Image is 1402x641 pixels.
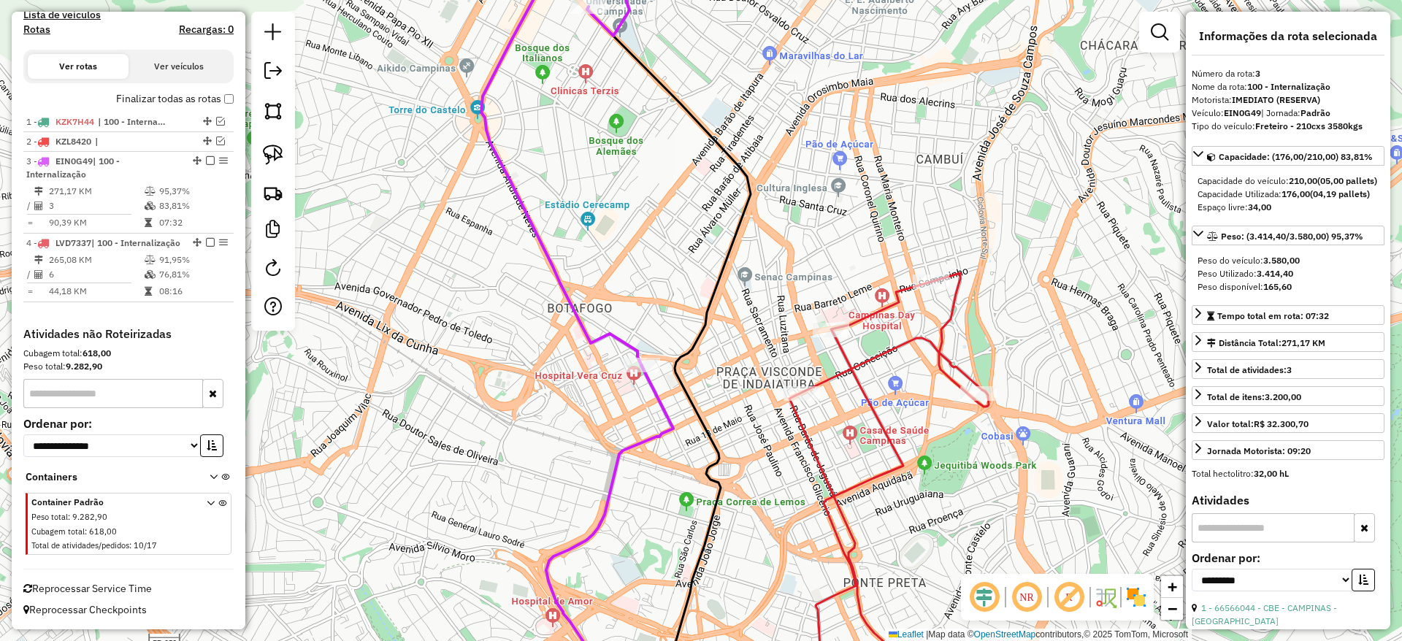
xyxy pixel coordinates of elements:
[1192,602,1337,626] a: 1 - 66566044 - CBE - CAMPINAS - [GEOGRAPHIC_DATA]
[1192,169,1384,220] div: Capacidade: (176,00/210,00) 83,81%
[263,101,283,121] img: Selecionar atividades - polígono
[1317,175,1377,186] strong: (05,00 pallets)
[1198,201,1379,214] div: Espaço livre:
[23,327,234,341] h4: Atividades não Roteirizadas
[1217,310,1329,321] span: Tempo total em rota: 07:32
[1282,188,1310,199] strong: 176,00
[145,187,156,196] i: % de utilização do peso
[28,54,129,79] button: Ver rotas
[1248,201,1271,212] strong: 34,00
[134,540,157,550] span: 10/17
[1192,80,1384,93] div: Nome da rota:
[1161,576,1183,598] a: Zoom in
[219,156,228,165] em: Opções
[206,156,215,165] em: Finalizar rota
[1352,569,1375,591] button: Ordem crescente
[68,512,70,522] span: :
[1051,580,1087,615] span: Exibir rótulo
[55,116,94,127] span: KZK7H44
[1192,549,1384,567] label: Ordenar por:
[1247,81,1330,92] strong: 100 - Internalização
[145,256,156,264] i: % de utilização do peso
[85,526,87,537] span: :
[258,215,288,247] a: Criar modelo
[48,199,144,213] td: 3
[1009,580,1044,615] span: Ocultar NR
[95,135,162,148] span: |
[926,629,928,640] span: |
[1198,174,1379,188] div: Capacidade do veículo:
[224,94,234,104] input: Finalizar todas as rotas
[1192,386,1384,406] a: Total de itens:3.200,00
[145,270,156,279] i: % de utilização da cubagem
[1192,494,1384,507] h4: Atividades
[1265,391,1301,402] strong: 3.200,00
[200,434,223,457] button: Ordem crescente
[1192,440,1384,460] a: Jornada Motorista: 09:20
[26,199,34,213] td: /
[1289,175,1317,186] strong: 210,00
[31,512,68,522] span: Peso total
[48,267,144,282] td: 6
[1255,120,1363,131] strong: Freteiro - 210cxs 3580kgs
[129,54,229,79] button: Ver veículos
[258,18,288,50] a: Nova sessão e pesquisa
[1161,598,1183,620] a: Zoom out
[89,526,117,537] span: 618,00
[26,156,120,180] span: 3 -
[1207,391,1301,404] div: Total de itens:
[129,540,131,550] span: :
[1219,151,1373,162] span: Capacidade: (176,00/210,00) 83,81%
[23,347,234,360] div: Cubagem total:
[1254,418,1309,429] strong: R$ 32.300,70
[145,287,152,296] i: Tempo total em rota
[23,415,234,432] label: Ordenar por:
[1192,359,1384,379] a: Total de atividades:3
[1261,107,1330,118] span: | Jornada:
[1192,226,1384,245] a: Peso: (3.414,40/3.580,00) 95,37%
[1145,18,1174,47] a: Exibir filtros
[66,361,102,372] strong: 9.282,90
[967,580,1002,615] span: Ocultar deslocamento
[1192,146,1384,166] a: Capacidade: (176,00/210,00) 83,81%
[158,215,228,230] td: 07:32
[1257,268,1293,279] strong: 3.414,40
[258,253,288,286] a: Reroteirizar Sessão
[258,56,288,89] a: Exportar sessão
[26,156,120,180] span: | 100 - Internalização
[48,215,144,230] td: 90,39 KM
[1198,255,1300,266] span: Peso do veículo:
[1198,280,1379,293] div: Peso disponível:
[26,237,180,248] span: 4 -
[158,184,228,199] td: 95,37%
[216,117,225,126] em: Visualizar rota
[83,348,111,358] strong: 618,00
[1192,248,1384,299] div: Peso: (3.414,40/3.580,00) 95,37%
[1192,107,1384,120] div: Veículo:
[1301,107,1330,118] strong: Padrão
[26,284,34,299] td: =
[1221,231,1363,242] span: Peso: (3.414,40/3.580,00) 95,37%
[1254,468,1289,479] strong: 32,00 hL
[26,267,34,282] td: /
[55,156,93,166] span: EIN0G49
[1207,337,1325,350] div: Distância Total:
[1192,120,1384,133] div: Tipo do veículo:
[23,582,152,595] span: Reprocessar Service Time
[26,215,34,230] td: =
[203,137,212,145] em: Alterar sequência das rotas
[257,177,289,209] a: Criar rota
[34,201,43,210] i: Total de Atividades
[31,540,129,550] span: Total de atividades/pedidos
[158,267,228,282] td: 76,81%
[1282,337,1325,348] span: 271,17 KM
[1198,267,1379,280] div: Peso Utilizado:
[889,629,924,640] a: Leaflet
[263,183,283,203] img: Criar rota
[31,526,85,537] span: Cubagem total
[1192,413,1384,433] a: Valor total:R$ 32.300,70
[145,201,156,210] i: % de utilização da cubagem
[158,284,228,299] td: 08:16
[1310,188,1370,199] strong: (04,19 pallets)
[263,145,283,165] img: Selecionar atividades - laço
